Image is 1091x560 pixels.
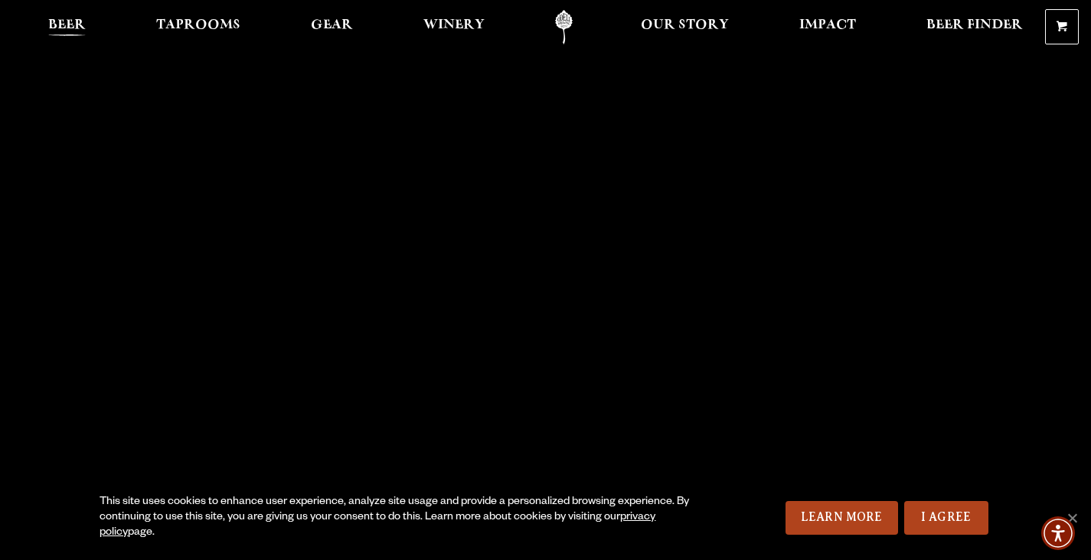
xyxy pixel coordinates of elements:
a: Beer Finder [916,10,1033,44]
span: Beer Finder [926,19,1023,31]
a: Beer [38,10,96,44]
div: This site uses cookies to enhance user experience, analyze site usage and provide a personalized ... [100,495,708,541]
span: Gear [311,19,353,31]
span: Taprooms [156,19,240,31]
a: Our Story [631,10,739,44]
span: Our Story [641,19,729,31]
a: Winery [413,10,495,44]
a: Taprooms [146,10,250,44]
a: I Agree [904,501,988,535]
span: Impact [799,19,856,31]
a: Impact [789,10,866,44]
a: Gear [301,10,363,44]
a: Odell Home [535,10,593,44]
a: Learn More [786,501,898,535]
div: Accessibility Menu [1041,516,1075,550]
span: Beer [48,19,86,31]
span: Winery [423,19,485,31]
